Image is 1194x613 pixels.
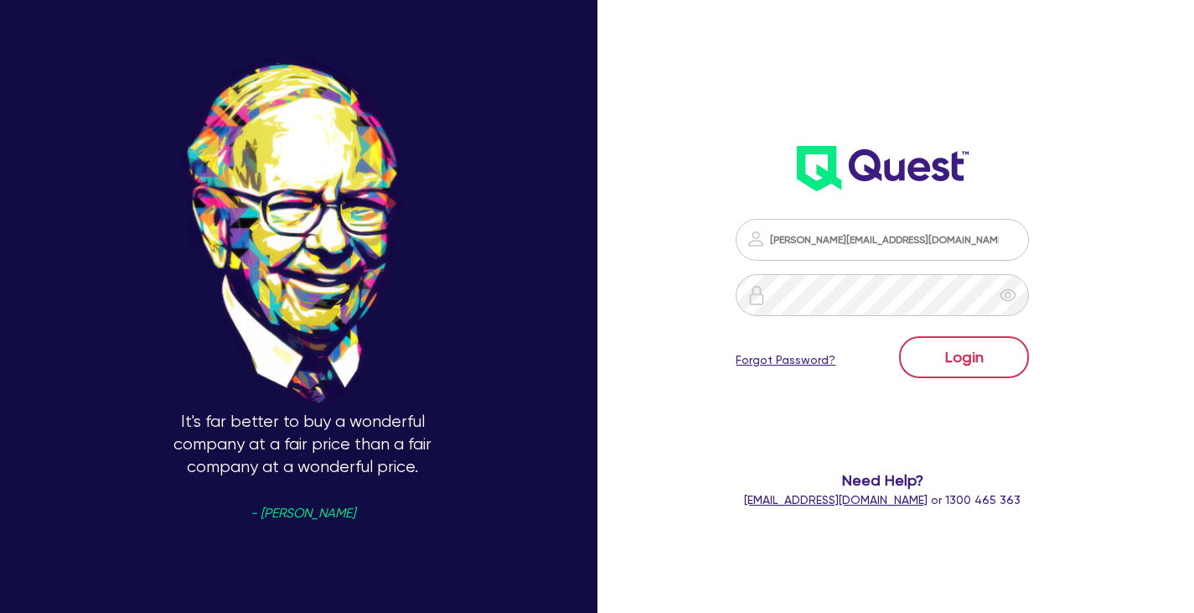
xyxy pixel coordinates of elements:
button: Login [899,336,1029,378]
img: icon-password [747,285,767,305]
a: Forgot Password? [736,351,835,369]
img: icon-password [746,229,766,249]
span: eye [1000,287,1016,304]
span: - [PERSON_NAME] [251,507,355,520]
img: wH2k97JdezQIQAAAABJRU5ErkJggg== [797,146,969,191]
span: Need Help? [730,469,1036,491]
input: Email address [736,219,1029,261]
a: [EMAIL_ADDRESS][DOMAIN_NAME] [744,493,928,507]
span: or 1300 465 363 [744,493,1021,507]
